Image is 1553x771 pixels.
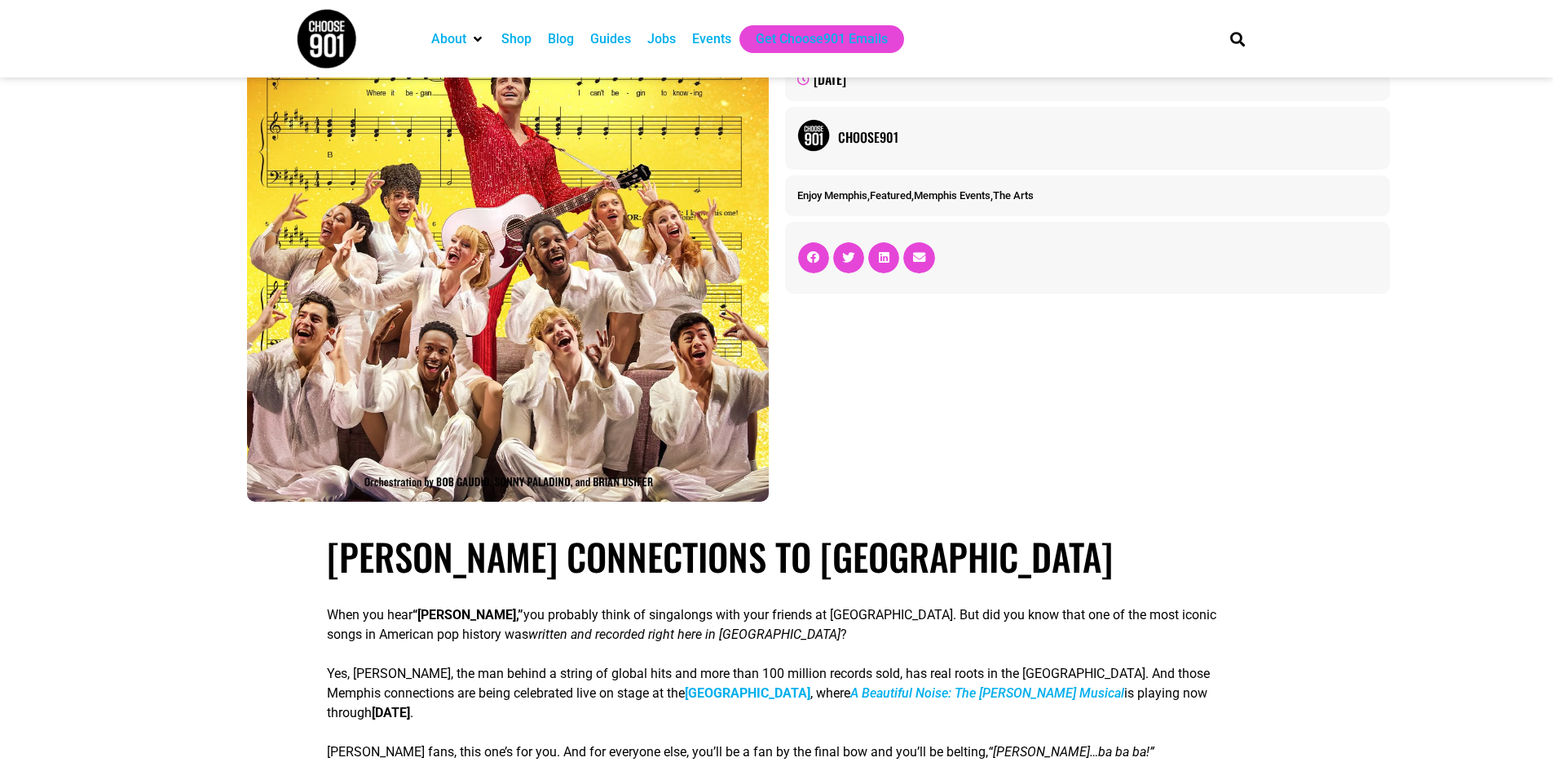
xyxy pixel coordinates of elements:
[413,607,523,623] strong: “[PERSON_NAME],”
[590,29,631,49] a: Guides
[756,29,888,49] a: Get Choose901 Emails
[692,29,731,49] a: Events
[423,25,1202,53] nav: Main nav
[988,744,1154,760] em: “[PERSON_NAME]…ba ba ba!”
[423,25,493,53] div: About
[327,742,1226,762] p: [PERSON_NAME] fans, this one’s for you. And for everyone else, you’ll be a fan by the final bow a...
[870,189,911,202] a: Featured
[797,189,1034,202] span: , , ,
[838,127,1378,147] a: Choose901
[903,242,934,273] div: Share on email
[914,189,990,202] a: Memphis Events
[501,29,532,49] a: Shop
[850,685,1124,701] a: A Beautiful Noise: The [PERSON_NAME] Musical
[528,627,840,642] em: written and recorded right here in [GEOGRAPHIC_DATA]
[685,685,810,701] a: [GEOGRAPHIC_DATA]
[647,29,676,49] a: Jobs
[1224,25,1251,52] div: Search
[993,189,1034,202] a: The Arts
[327,605,1226,645] p: When you hear you probably think of singalongs with your friends at [GEOGRAPHIC_DATA]. But did yo...
[798,242,829,273] div: Share on facebook
[372,705,410,720] strong: [DATE]
[814,69,846,89] time: [DATE]
[868,242,899,273] div: Share on linkedin
[797,189,867,202] a: Enjoy Memphis
[833,242,864,273] div: Share on twitter
[548,29,574,49] a: Blog
[327,534,1226,578] h1: [PERSON_NAME] Connections to [GEOGRAPHIC_DATA]
[327,664,1226,723] p: Yes, [PERSON_NAME], the man behind a string of global hits and more than 100 million records sold...
[797,119,830,152] img: Picture of Choose901
[431,29,466,49] a: About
